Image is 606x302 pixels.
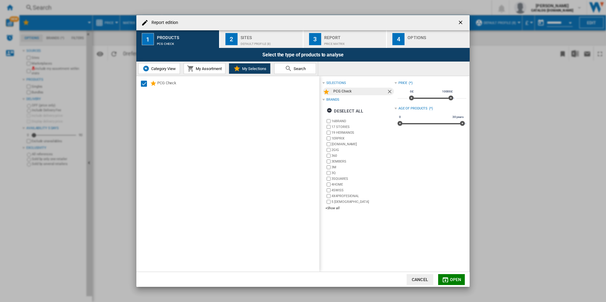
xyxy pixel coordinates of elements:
[331,171,394,175] label: 3Q
[325,106,365,116] button: Deselect all
[331,136,394,141] label: 1ERPRIX
[309,33,321,45] div: 3
[136,48,470,62] div: Select the type of products to analyse
[331,142,394,146] label: [DOMAIN_NAME]
[331,165,394,169] label: 3M
[451,115,464,119] span: 30 years
[327,177,331,181] input: brand.name
[324,33,384,39] div: Report
[241,39,300,45] div: Default profile (8)
[333,88,386,95] div: PCG Check
[220,30,303,48] button: 2 Sites Default profile (8)
[138,63,180,74] button: Category View
[241,33,300,39] div: Sites
[331,176,394,181] label: 3SQUARES
[157,80,318,87] div: PCG Check
[327,106,363,116] div: Deselect all
[326,81,346,86] div: selections
[325,206,394,210] div: +Show all
[331,125,394,129] label: 17 STORIES
[327,165,331,169] input: brand.name
[184,63,225,74] button: My Assortment
[331,159,394,164] label: 3EMBERS
[398,81,408,86] div: Price
[455,17,467,29] button: getI18NText('BUTTONS.CLOSE_DIALOG')
[327,125,331,129] input: brand.name
[327,119,331,123] input: brand.name
[458,19,465,27] ng-md-icon: getI18NText('BUTTONS.CLOSE_DIALOG')
[327,200,331,204] input: brand.name
[331,194,394,198] label: 4X4PROFESIONAL
[229,63,271,74] button: My Selections
[324,39,384,45] div: Price Matrix
[331,182,394,187] label: 4HOME
[326,97,339,102] div: Brands
[450,277,461,282] span: Open
[274,63,316,74] button: Search
[292,66,306,71] span: Search
[331,200,394,204] label: 5 [DEMOGRAPHIC_DATA]
[327,136,331,140] input: brand.name
[331,119,394,123] label: 16BRAND
[398,106,428,111] div: Age of products
[148,20,178,26] h4: Report edition
[142,33,154,45] div: 1
[331,130,394,135] label: 19 HERMANOS
[387,89,394,96] ng-md-icon: Remove
[408,33,467,39] div: Options
[136,30,220,48] button: 1 Products PCG Check
[327,188,331,192] input: brand.name
[327,194,331,198] input: brand.name
[327,131,331,135] input: brand.name
[327,171,331,175] input: brand.name
[331,148,394,152] label: 2GIG
[150,66,176,71] span: Category View
[327,159,331,163] input: brand.name
[392,33,405,45] div: 4
[241,66,266,71] span: My Selections
[409,89,415,94] span: 0£
[331,153,394,158] label: 360
[327,183,331,186] input: brand.name
[331,188,394,193] label: 4SWISS
[327,142,331,146] input: brand.name
[225,33,238,45] div: 2
[407,274,433,285] button: Cancel
[142,65,150,72] img: wiser-icon-blue.png
[387,30,470,48] button: 4 Options
[157,39,217,45] div: PCG Check
[141,80,150,87] md-checkbox: Select
[327,154,331,158] input: brand.name
[304,30,387,48] button: 3 Report Price Matrix
[438,274,465,285] button: Open
[194,66,222,71] span: My Assortment
[441,89,454,94] span: 10000£
[398,115,402,119] span: 0
[327,148,331,152] input: brand.name
[157,33,217,39] div: Products
[136,15,470,287] md-dialog: Report edition ...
